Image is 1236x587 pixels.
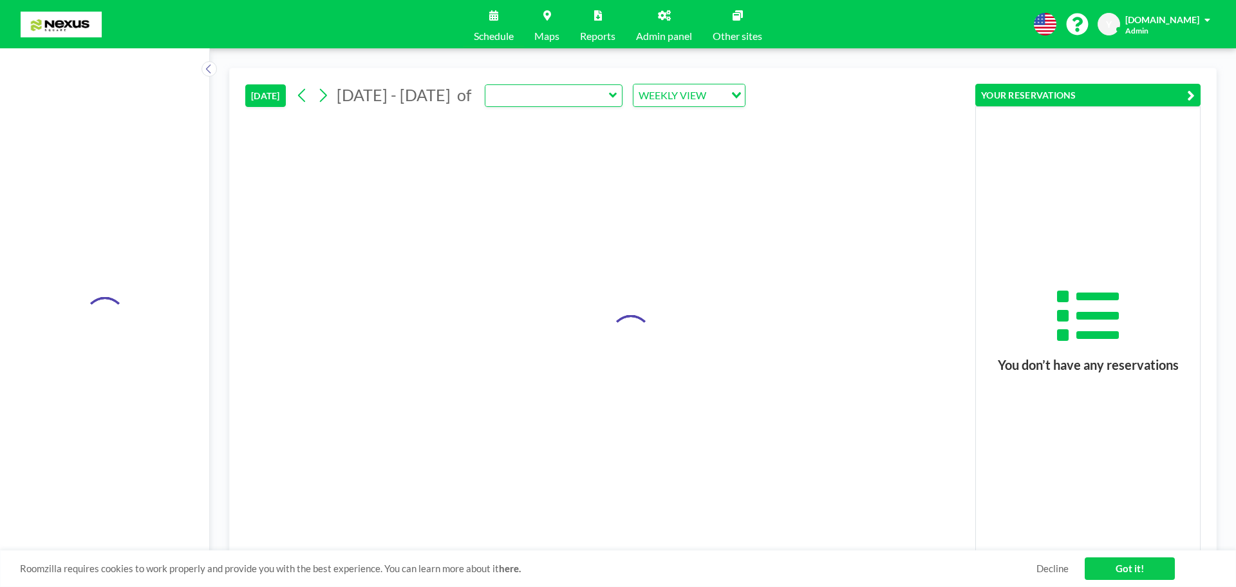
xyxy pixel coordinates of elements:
div: Search for option [633,84,745,106]
a: Got it! [1085,557,1175,580]
input: Search for option [710,87,724,104]
span: Reports [580,31,615,41]
a: here. [499,563,521,574]
img: organization-logo [21,12,102,37]
span: Admin [1125,26,1148,35]
span: WEEKLY VIEW [636,87,709,104]
span: [DOMAIN_NAME] [1125,14,1199,25]
a: Decline [1036,563,1069,575]
button: [DATE] [245,84,286,107]
span: Admin panel [636,31,692,41]
span: Maps [534,31,559,41]
span: Schedule [474,31,514,41]
span: Y [1106,19,1112,30]
button: YOUR RESERVATIONS [975,84,1201,106]
span: Other sites [713,31,762,41]
span: of [457,85,471,105]
h3: You don’t have any reservations [976,357,1200,373]
span: Roomzilla requires cookies to work properly and provide you with the best experience. You can lea... [20,563,1036,575]
span: [DATE] - [DATE] [337,85,451,104]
